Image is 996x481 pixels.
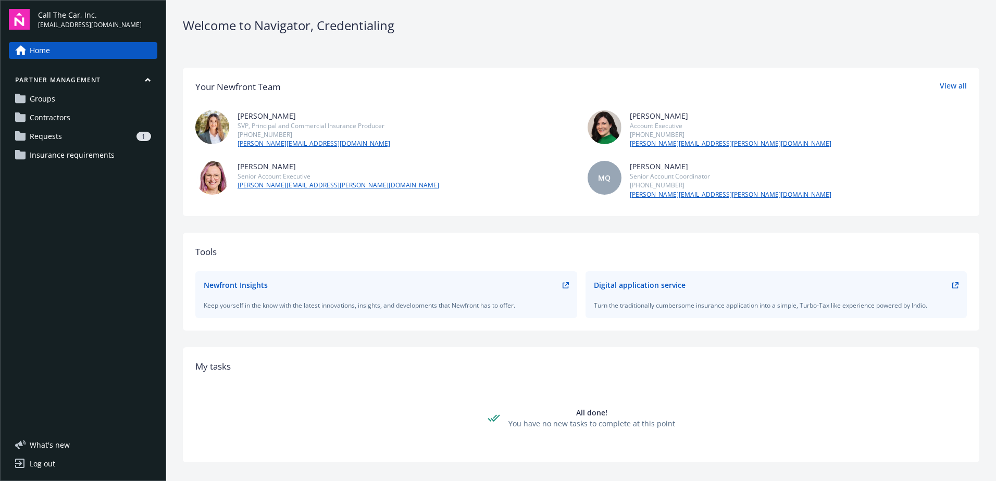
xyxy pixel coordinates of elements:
div: Account Executive [630,121,831,130]
button: Partner management [9,75,157,88]
div: Keep yourself in the know with the latest innovations, insights, and developments that Newfront h... [204,301,569,310]
div: Welcome to Navigator , Credentialing [183,17,979,34]
img: photo [195,161,229,195]
a: Contractors [9,109,157,126]
div: 1 [136,132,151,141]
img: navigator-logo.svg [9,9,30,30]
div: SVP, Principal and Commercial Insurance Producer [238,121,390,130]
img: photo [195,110,229,144]
a: [PERSON_NAME][EMAIL_ADDRESS][DOMAIN_NAME] [238,139,390,148]
div: [PHONE_NUMBER] [238,130,390,139]
div: [PERSON_NAME] [630,161,831,172]
div: [PHONE_NUMBER] [630,130,831,139]
a: [PERSON_NAME][EMAIL_ADDRESS][PERSON_NAME][DOMAIN_NAME] [238,181,439,190]
a: Insurance requirements [9,147,157,163]
a: [PERSON_NAME][EMAIL_ADDRESS][PERSON_NAME][DOMAIN_NAME] [630,190,831,199]
a: View all [940,80,967,94]
div: [PERSON_NAME] [238,161,439,172]
div: My tasks [195,360,967,373]
div: Digital application service [594,280,686,290]
div: Log out [30,455,55,472]
div: Your Newfront Team [195,80,281,94]
div: You have no new tasks to complete at this point [508,418,675,429]
div: All done! [508,407,675,418]
div: Newfront Insights [204,280,268,290]
span: What ' s new [30,439,70,450]
div: Senior Account Coordinator [630,172,831,181]
div: [PHONE_NUMBER] [630,181,831,189]
a: Requests1 [9,128,157,145]
div: [PERSON_NAME] [238,110,390,121]
span: Requests [30,128,62,145]
span: [EMAIL_ADDRESS][DOMAIN_NAME] [38,20,142,30]
button: Call The Car, Inc.[EMAIL_ADDRESS][DOMAIN_NAME] [38,9,157,30]
div: Tools [195,245,967,259]
span: Contractors [30,109,70,126]
span: Groups [30,91,55,107]
span: Insurance requirements [30,147,115,163]
a: Groups [9,91,157,107]
span: MQ [598,172,611,183]
div: Senior Account Executive [238,172,439,181]
a: Home [9,42,157,59]
button: What's new [9,439,86,450]
span: Home [30,42,50,59]
div: Turn the traditionally cumbersome insurance application into a simple, Turbo-Tax like experience ... [594,301,959,310]
div: [PERSON_NAME] [630,110,831,121]
a: [PERSON_NAME][EMAIL_ADDRESS][PERSON_NAME][DOMAIN_NAME] [630,139,831,148]
span: Call The Car, Inc. [38,9,142,20]
img: photo [588,110,621,144]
